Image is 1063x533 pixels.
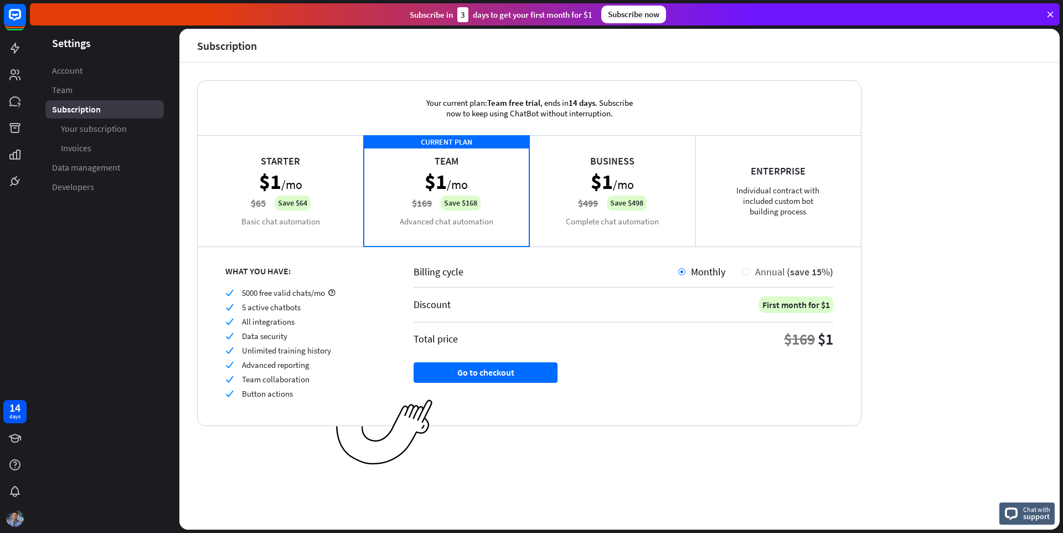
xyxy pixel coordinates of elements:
[755,265,785,278] span: Annual
[242,345,331,356] span: Unlimited training history
[52,181,94,193] span: Developers
[336,399,433,465] img: ec979a0a656117aaf919.png
[45,178,164,196] a: Developers
[414,362,558,383] button: Go to checkout
[225,389,234,398] i: check
[242,388,293,399] span: Button actions
[61,123,127,135] span: Your subscription
[30,35,179,50] header: Settings
[45,61,164,80] a: Account
[242,374,309,385] span: Team collaboration
[414,332,458,345] div: Total price
[225,361,234,369] i: check
[52,162,120,173] span: Data management
[225,265,386,276] div: WHAT YOU HAVE:
[225,375,234,383] i: check
[52,65,82,76] span: Account
[52,84,73,96] span: Team
[45,120,164,138] a: Your subscription
[225,346,234,355] i: check
[1023,511,1050,521] span: support
[414,265,678,278] div: Billing cycle
[569,98,595,108] span: 14 days
[787,265,833,278] span: (save 15%)
[225,303,234,311] i: check
[9,4,42,38] button: Open LiveChat chat widget
[1023,504,1050,515] span: Chat with
[197,39,257,52] div: Subscription
[457,7,468,22] div: 3
[410,81,648,135] div: Your current plan: , ends in . Subscribe now to keep using ChatBot without interruption.
[691,265,725,278] span: Monthly
[225,289,234,297] i: check
[45,158,164,177] a: Data management
[410,7,592,22] div: Subscribe in days to get your first month for $1
[225,332,234,340] i: check
[242,302,301,312] span: 5 active chatbots
[242,288,325,298] span: 5000 free valid chats/mo
[9,413,20,421] div: days
[225,317,234,326] i: check
[242,316,295,327] span: All integrations
[242,331,287,341] span: Data security
[45,81,164,99] a: Team
[784,329,815,349] div: $169
[45,139,164,157] a: Invoices
[52,104,101,115] span: Subscription
[242,360,309,370] span: Advanced reporting
[759,296,833,313] div: First month for $1
[601,6,666,23] div: Subscribe now
[9,403,20,413] div: 14
[3,400,27,423] a: 14 days
[414,298,451,311] div: Discount
[818,329,833,349] div: $1
[487,98,540,108] span: Team free trial
[61,142,91,154] span: Invoices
